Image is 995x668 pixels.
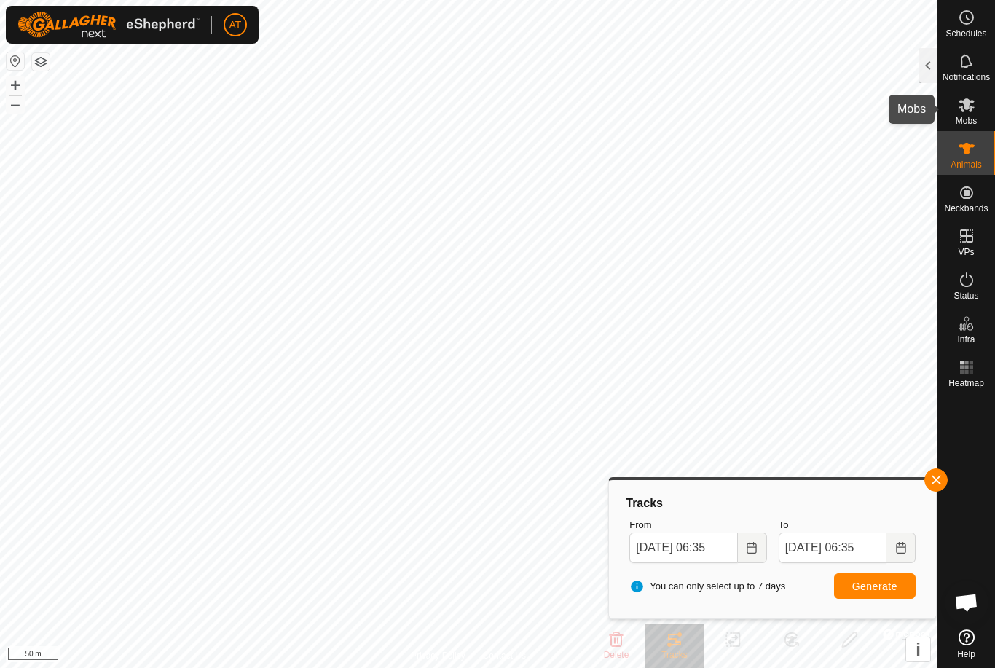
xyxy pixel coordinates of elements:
button: i [906,637,930,661]
button: Choose Date [738,533,767,563]
span: Animals [951,160,982,169]
span: Neckbands [944,204,988,213]
span: You can only select up to 7 days [629,579,785,594]
span: Heatmap [948,379,984,388]
label: From [629,518,766,533]
button: Generate [834,573,916,599]
button: – [7,95,24,113]
div: Open chat [945,581,988,624]
a: Privacy Policy [411,649,465,662]
span: Help [957,650,975,659]
span: Generate [852,581,897,592]
button: Reset Map [7,52,24,70]
span: Status [953,291,978,300]
span: Infra [957,335,975,344]
button: Choose Date [886,533,916,563]
label: To [779,518,916,533]
img: Gallagher Logo [17,12,200,38]
button: + [7,76,24,94]
span: AT [229,17,242,33]
a: Help [937,624,995,664]
span: Notifications [943,73,990,82]
a: Contact Us [483,649,526,662]
span: VPs [958,248,974,256]
div: Tracks [624,495,921,512]
span: Schedules [945,29,986,38]
span: Mobs [956,117,977,125]
button: Map Layers [32,53,50,71]
span: i [916,640,921,659]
